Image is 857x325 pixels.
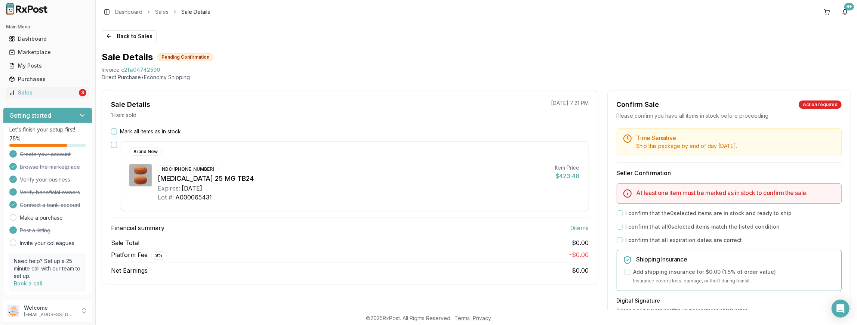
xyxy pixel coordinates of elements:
span: Platform Fee [111,250,167,260]
div: Open Intercom Messenger [832,300,850,318]
span: $0.00 [572,267,589,274]
span: - $0.00 [570,251,589,259]
p: Welcome [24,304,76,312]
div: $423.48 [555,171,580,180]
a: Invite your colleagues [20,239,74,247]
p: Direct Purchase • Economy Shipping [102,74,851,81]
a: Make a purchase [20,214,63,222]
div: Purchases [9,75,86,83]
a: Book a call [14,280,43,287]
div: My Posts [9,62,86,69]
div: Item Price [555,164,580,171]
button: Back to Sales [102,30,157,42]
button: Purchases [3,73,92,85]
h3: Digital Signature [617,297,842,304]
img: User avatar [7,305,19,317]
span: Verify beneficial owners [20,189,80,196]
span: Connect a bank account [20,201,80,209]
a: Sales [155,8,169,16]
button: 9+ [839,6,851,18]
div: Confirm Sale [617,99,659,110]
span: Net Earnings [111,266,148,275]
span: Sale Total [111,238,139,247]
h5: At least one item must be marked as in stock to confirm the sale. [636,190,835,196]
label: I confirm that the 0 selected items are in stock and ready to ship [626,210,792,217]
img: Myrbetriq 25 MG TB24 [129,164,152,186]
a: Terms [454,315,470,321]
div: Pending Confirmation [157,53,213,61]
div: 9+ [844,3,854,10]
button: Marketplace [3,46,92,58]
a: Dashboard [6,32,89,46]
h3: Seller Confirmation [617,168,842,177]
p: Let's finish your setup first! [9,126,86,133]
h1: Sale Details [102,51,153,63]
label: Add shipping insurance for $0.00 ( 1.5 % of order value) [633,268,776,276]
span: Financial summary [111,223,164,232]
div: Marketplace [9,49,86,56]
div: A000065431 [175,193,212,202]
span: c2fa04742590 [121,66,160,74]
button: Sales3 [3,87,92,99]
p: [EMAIL_ADDRESS][DOMAIN_NAME] [24,312,76,318]
span: 75 % [9,135,21,142]
div: Action required [799,100,842,109]
label: I confirm that all 0 selected items match the listed condition [626,223,780,230]
div: Dashboard [9,35,86,43]
div: Brand New [129,148,162,156]
span: $0.00 [572,238,589,247]
span: Sale Details [181,8,210,16]
button: Dashboard [3,33,92,45]
a: Privacy [473,315,491,321]
span: Post a listing [20,227,50,234]
div: Invoice [102,66,120,74]
h3: Getting started [9,111,51,120]
a: My Posts [6,59,89,72]
a: Marketplace [6,46,89,59]
p: 1 item sold [111,111,136,119]
button: My Posts [3,60,92,72]
div: Sale Details [111,99,150,110]
div: 9 % [151,251,167,260]
div: 3 [79,89,86,96]
a: Dashboard [115,8,142,16]
nav: breadcrumb [115,8,210,16]
div: NDC: [PHONE_NUMBER] [158,165,219,173]
p: Need help? Set up a 25 minute call with our team to set up. [14,257,81,280]
div: Please confirm you have all items in stock before proceeding [617,112,842,120]
div: [MEDICAL_DATA] 25 MG TB24 [158,173,549,184]
p: [DATE] 7:21 PM [551,99,589,107]
h2: Main Menu [6,24,89,30]
label: Mark all items as in stock [120,128,181,135]
button: Support [3,295,92,309]
a: Purchases [6,72,89,86]
p: Insurance covers loss, damage, or theft during transit. [633,277,835,285]
span: Browse the marketplace [20,163,80,171]
img: RxPost Logo [3,3,51,15]
span: Ship this package by end of day [DATE] . [636,143,737,149]
div: Expires: [158,184,180,193]
div: Sales [9,89,77,96]
span: Verify your business [20,176,70,183]
label: I confirm that all expiration dates are correct [626,236,742,244]
h5: Shipping Insurance [636,256,835,262]
span: Create your account [20,151,71,158]
p: Please sign below to confirm your acceptance of this order [617,307,842,313]
h5: Time Sensitive [636,135,835,141]
span: 0 item s [571,223,589,232]
div: Lot #: [158,193,174,202]
a: Sales3 [6,86,89,99]
div: [DATE] [182,184,202,193]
